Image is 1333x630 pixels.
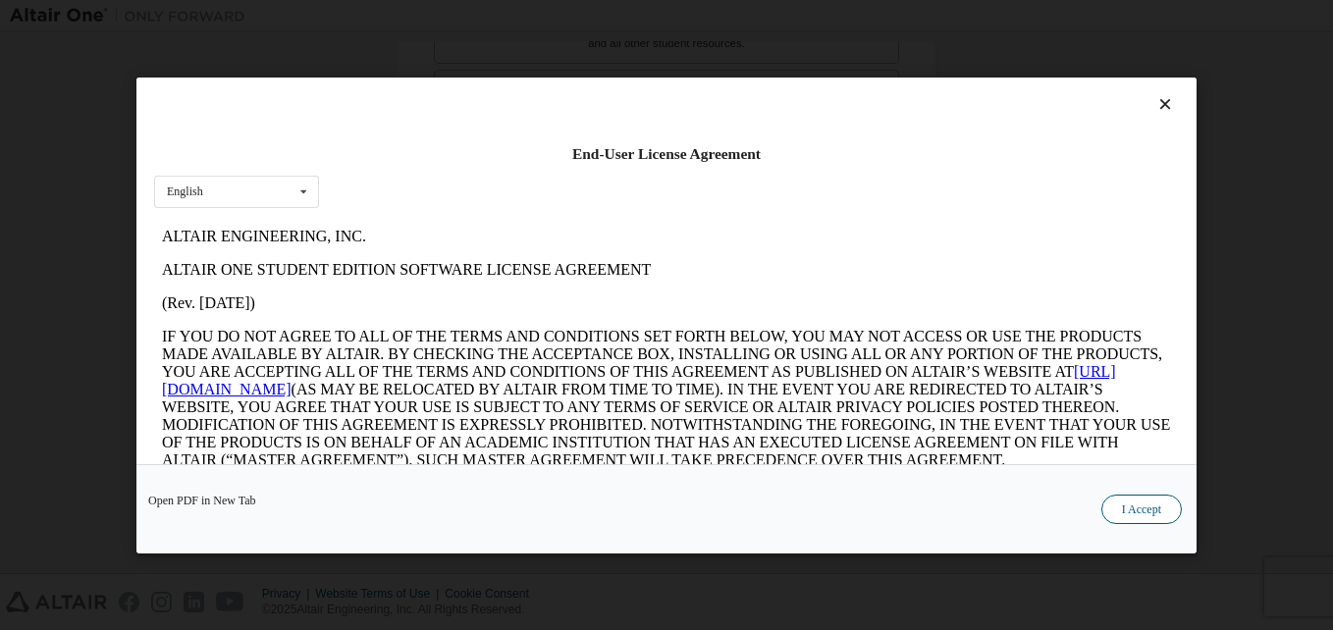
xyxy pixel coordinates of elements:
p: (Rev. [DATE]) [8,75,1017,92]
p: This Altair One Student Edition Software License Agreement (“Agreement”) is between Altair Engine... [8,265,1017,336]
button: I Accept [1101,494,1182,523]
p: IF YOU DO NOT AGREE TO ALL OF THE TERMS AND CONDITIONS SET FORTH BELOW, YOU MAY NOT ACCESS OR USE... [8,108,1017,249]
a: [URL][DOMAIN_NAME] [8,143,962,178]
p: ALTAIR ENGINEERING, INC. [8,8,1017,26]
p: ALTAIR ONE STUDENT EDITION SOFTWARE LICENSE AGREEMENT [8,41,1017,59]
div: End-User License Agreement [154,144,1179,164]
div: English [167,185,203,197]
a: Open PDF in New Tab [148,494,256,505]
